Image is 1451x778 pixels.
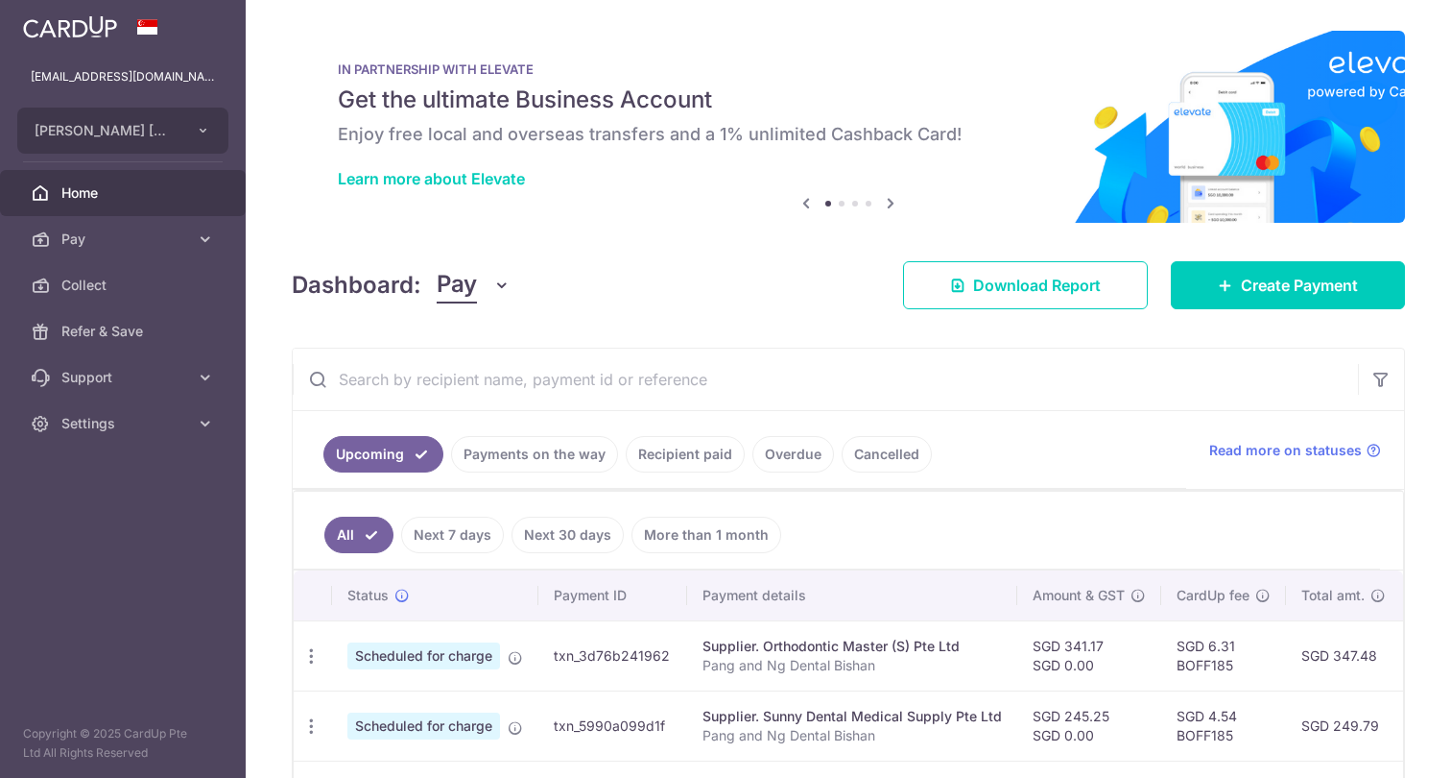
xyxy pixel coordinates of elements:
[61,368,188,387] span: Support
[1286,691,1404,761] td: SGD 249.79
[347,713,500,740] span: Scheduled for charge
[687,571,1017,620] th: Payment details
[61,230,188,249] span: Pay
[1177,586,1249,605] span: CardUp fee
[702,707,1002,726] div: Supplier. Sunny Dental Medical Supply Pte Ltd
[347,643,500,669] span: Scheduled for charge
[437,267,477,304] span: Pay
[1017,620,1161,691] td: SGD 341.17 SGD 0.00
[292,31,1405,223] img: Renovation banner
[323,436,443,473] a: Upcoming
[702,726,1002,745] p: Pang and Ng Dental Bishan
[292,268,421,303] h4: Dashboard:
[23,15,117,38] img: CardUp
[17,108,228,154] button: [PERSON_NAME] [MEDICAL_DATA] (BISHAN) PTE. LTD.
[1017,691,1161,761] td: SGD 245.25 SGD 0.00
[338,61,1359,77] p: IN PARTNERSHIP WITH ELEVATE
[437,267,511,304] button: Pay
[538,571,687,620] th: Payment ID
[752,436,834,473] a: Overdue
[324,517,393,553] a: All
[511,517,624,553] a: Next 30 days
[293,349,1358,410] input: Search by recipient name, payment id or reference
[338,85,1359,115] h5: Get the ultimate Business Account
[61,414,188,433] span: Settings
[61,322,188,341] span: Refer & Save
[1161,620,1286,691] td: SGD 6.31 BOFF185
[1161,691,1286,761] td: SGD 4.54 BOFF185
[631,517,781,553] a: More than 1 month
[451,436,618,473] a: Payments on the way
[1033,586,1125,605] span: Amount & GST
[401,517,504,553] a: Next 7 days
[538,620,687,691] td: txn_3d76b241962
[338,123,1359,146] h6: Enjoy free local and overseas transfers and a 1% unlimited Cashback Card!
[31,67,215,86] p: [EMAIL_ADDRESS][DOMAIN_NAME]
[702,637,1002,656] div: Supplier. Orthodontic Master (S) Pte Ltd
[903,261,1148,309] a: Download Report
[842,436,932,473] a: Cancelled
[626,436,745,473] a: Recipient paid
[538,691,687,761] td: txn_5990a099d1f
[702,656,1002,675] p: Pang and Ng Dental Bishan
[61,276,188,295] span: Collect
[338,169,525,188] a: Learn more about Elevate
[35,121,177,140] span: [PERSON_NAME] [MEDICAL_DATA] (BISHAN) PTE. LTD.
[347,586,389,605] span: Status
[1286,620,1404,691] td: SGD 347.48
[1209,441,1362,460] span: Read more on statuses
[1171,261,1405,309] a: Create Payment
[61,183,188,203] span: Home
[1209,441,1381,460] a: Read more on statuses
[1241,274,1358,297] span: Create Payment
[973,274,1101,297] span: Download Report
[1301,586,1365,605] span: Total amt.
